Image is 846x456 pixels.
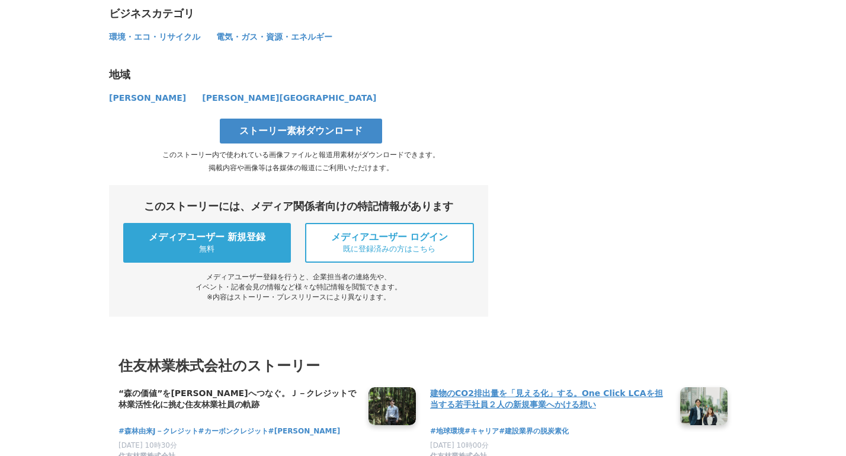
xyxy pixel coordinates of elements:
span: [DATE] 10時00分 [430,441,489,449]
p: このストーリー内で使われている画像ファイルと報道用素材がダウンロードできます。 掲載内容や画像等は各媒体の報道にご利用いただけます。 [109,148,493,174]
a: [PERSON_NAME] [109,95,188,102]
span: 既に登録済みの方はこちら [343,244,435,254]
a: ストーリー素材ダウンロード [220,119,382,144]
span: 環境・エコ・リサイクル [109,32,200,42]
div: メディアユーザー登録を行うと、企業担当者の連絡先や、 イベント・記者会見の情報など様々な特記情報を閲覧できます。 ※内容はストーリー・プレスリリースにより異なります。 [123,272,474,302]
span: 電気・ガス・資源・エネルギー [216,32,332,42]
a: #キャリア [464,426,499,437]
a: #建設業界の脱炭素化 [499,426,569,437]
a: 電気・ガス・資源・エネルギー [216,34,332,41]
span: メディアユーザー ログイン [331,231,448,244]
a: [PERSON_NAME][GEOGRAPHIC_DATA] [202,95,376,102]
span: [DATE] 10時30分 [118,441,177,449]
span: 無料 [199,244,214,254]
a: 環境・エコ・リサイクル [109,34,202,41]
div: 地域 [109,68,488,82]
a: #森林由来J－クレジット [118,426,198,437]
a: 建物のCO2排出量を「見える化」する。One Click LCAを担当する若手社員２人の新規事業へかける想い [430,387,671,412]
h4: 建物のCO2排出量を「見える化」する。One Click LCAを担当する若手社員２人の新規事業へかける想い [430,387,671,412]
a: メディアユーザー 新規登録 無料 [123,223,291,263]
a: “森の価値”を[PERSON_NAME]へつなぐ。Ｊ－クレジットで林業活性化に挑む住友林業社員の軌跡 [118,387,359,412]
a: #[PERSON_NAME] [268,426,341,437]
span: [PERSON_NAME][GEOGRAPHIC_DATA] [202,93,376,103]
div: ビジネスカテゴリ [109,7,488,21]
div: このストーリーには、メディア関係者向けの特記情報があります [123,199,474,213]
a: #カーボンクレジット [198,426,268,437]
h3: 住友林業株式会社のストーリー [118,355,728,377]
a: メディアユーザー ログイン 既に登録済みの方はこちら [305,223,474,263]
span: メディアユーザー 新規登録 [149,231,266,244]
span: [PERSON_NAME] [109,93,186,103]
a: #地球環境 [430,426,464,437]
h4: “森の価値”を[PERSON_NAME]へつなぐ。Ｊ－クレジットで林業活性化に挑む住友林業社員の軌跡 [118,387,359,412]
